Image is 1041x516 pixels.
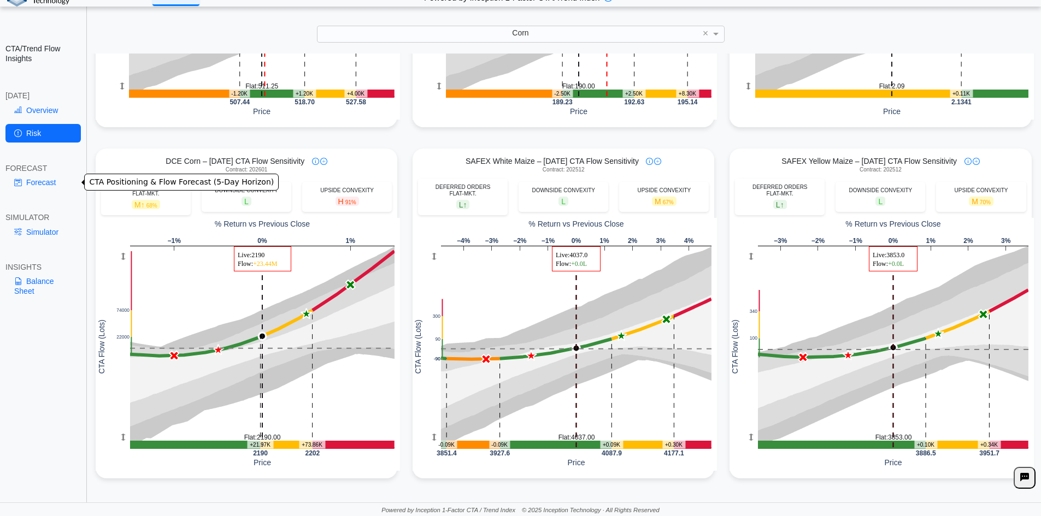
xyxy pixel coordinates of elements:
a: Risk [5,124,81,143]
span: ↑ [463,200,467,209]
div: UPSIDE CONVEXITY [625,187,703,194]
div: UPSIDE CONVEXITY [942,187,1020,194]
span: L [773,200,787,209]
span: ↑ [141,200,145,209]
h2: CTA/Trend Flow Insights [5,44,81,63]
div: INSIGHTS [5,262,81,272]
img: info-icon.svg [646,158,653,165]
div: DEFERRED ORDERS FLAT-MKT. [424,184,502,197]
span: Contract: 202512 [860,167,902,173]
span: 70% [980,199,991,205]
span: SAFEX White Maize – [DATE] CTA Flow Sensitivity [466,156,639,166]
span: 68% [146,203,157,209]
img: plus-icon.svg [973,158,980,165]
span: DCE Corn – [DATE] CTA Flow Sensitivity [166,156,304,166]
span: L [242,197,251,206]
span: Contract: 202601 [226,167,268,173]
a: Overview [5,101,81,120]
span: Contract: 202512 [543,167,585,173]
a: Simulator [5,223,81,241]
div: DOWNSIDE CONVEXITY [524,187,603,194]
span: 67% [663,199,674,205]
span: 91% [345,199,356,205]
span: L [875,197,885,206]
span: L [456,200,470,209]
a: Forecast [5,173,81,192]
div: [DATE] [5,91,81,100]
a: Balance Sheet [5,272,81,300]
span: ↑ [780,200,784,209]
span: M [652,197,677,206]
span: H [336,197,359,206]
span: M [132,200,160,209]
img: plus-icon.svg [654,158,661,165]
img: info-icon.svg [964,158,972,165]
img: info-icon.svg [312,158,319,165]
div: DOWNSIDE CONVEXITY [841,187,920,194]
span: × [703,28,709,38]
div: UPSIDE CONVEXITY [308,187,386,194]
div: DEFERRED ORDERS FLAT-MKT. [740,184,819,197]
div: SIMULATOR [5,212,81,222]
span: M [969,197,993,206]
div: FORECAST [5,163,81,173]
div: CTA Positioning & Flow Forecast (5-Day Horizon) [84,174,279,191]
img: plus-icon.svg [320,158,327,165]
span: SAFEX Yellow Maize – [DATE] CTA Flow Sensitivity [781,156,957,166]
span: Clear value [701,26,710,41]
span: Corn [512,28,528,37]
span: L [558,197,568,206]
